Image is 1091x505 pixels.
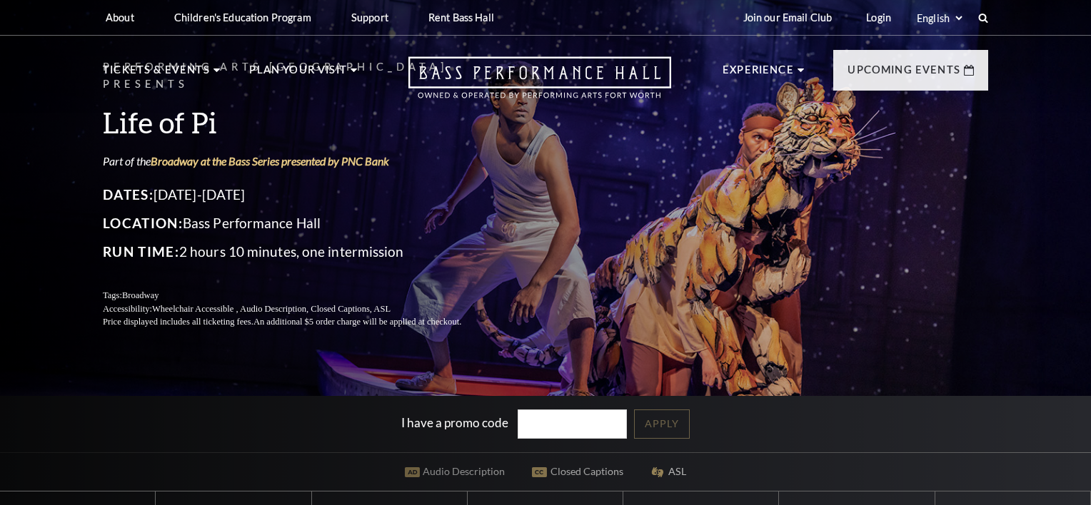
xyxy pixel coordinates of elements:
[428,11,494,24] p: Rent Bass Hall
[103,240,496,263] p: 2 hours 10 minutes, one intermission
[723,61,794,87] p: Experience
[103,212,496,235] p: Bass Performance Hall
[174,11,311,24] p: Children's Education Program
[151,154,389,168] a: Broadway at the Bass Series presented by PNC Bank
[914,11,965,25] select: Select:
[103,183,496,206] p: [DATE]-[DATE]
[351,11,388,24] p: Support
[249,61,347,87] p: Plan Your Visit
[103,104,496,141] h3: Life of Pi
[103,315,496,329] p: Price displayed includes all ticketing fees.
[103,61,210,87] p: Tickets & Events
[122,290,159,300] span: Broadway
[103,215,183,231] span: Location:
[253,317,461,327] span: An additional $5 order charge will be applied at checkout.
[103,153,496,169] p: Part of the
[152,304,391,314] span: Wheelchair Accessible , Audio Description, Closed Captions, ASL
[103,186,154,203] span: Dates:
[103,243,179,260] span: Run Time:
[103,289,496,302] p: Tags:
[848,61,960,87] p: Upcoming Events
[103,302,496,316] p: Accessibility:
[106,11,134,24] p: About
[401,414,508,429] label: I have a promo code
